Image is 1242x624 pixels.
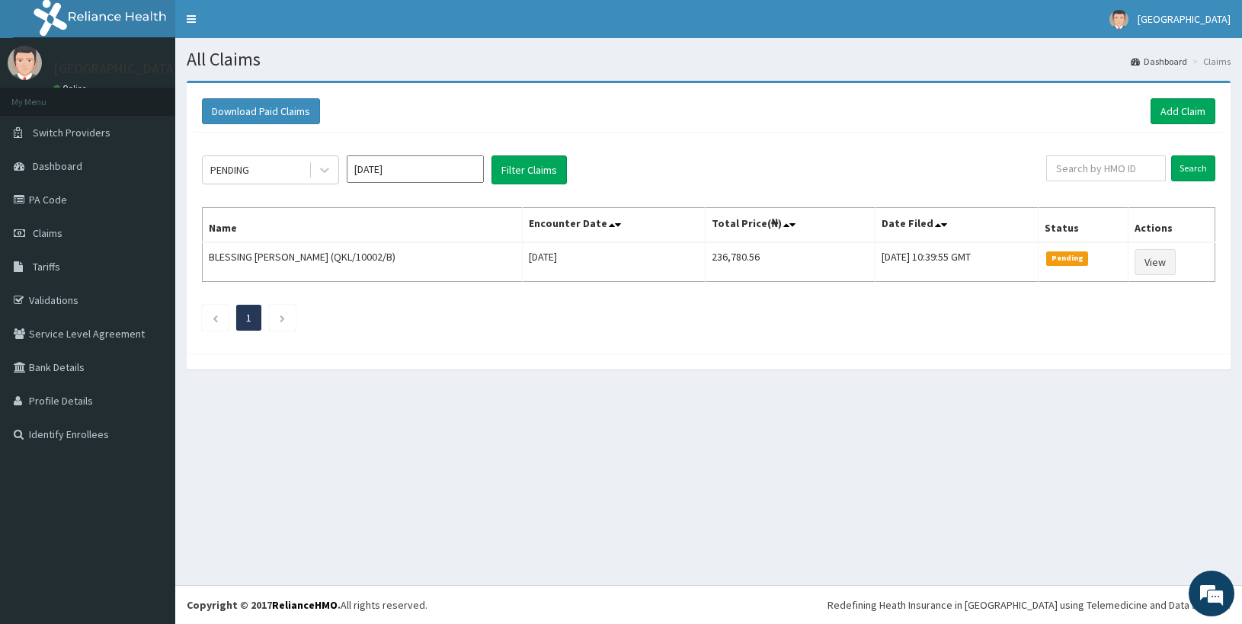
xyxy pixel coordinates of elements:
[875,242,1039,282] td: [DATE] 10:39:55 GMT
[1128,208,1215,243] th: Actions
[272,598,338,612] a: RelianceHMO
[827,597,1231,613] div: Redefining Heath Insurance in [GEOGRAPHIC_DATA] using Telemedicine and Data Science!
[1189,55,1231,68] li: Claims
[1151,98,1215,124] a: Add Claim
[203,208,523,243] th: Name
[491,155,567,184] button: Filter Claims
[1138,12,1231,26] span: [GEOGRAPHIC_DATA]
[279,311,286,325] a: Next page
[8,46,42,80] img: User Image
[53,83,90,94] a: Online
[53,62,179,75] p: [GEOGRAPHIC_DATA]
[203,242,523,282] td: BLESSING [PERSON_NAME] (QKL/10002/B)
[1135,249,1176,275] a: View
[33,126,110,139] span: Switch Providers
[210,162,249,178] div: PENDING
[33,159,82,173] span: Dashboard
[1046,251,1088,265] span: Pending
[522,208,705,243] th: Encounter Date
[33,226,62,240] span: Claims
[1109,10,1128,29] img: User Image
[875,208,1039,243] th: Date Filed
[522,242,705,282] td: [DATE]
[33,260,60,274] span: Tariffs
[187,598,341,612] strong: Copyright © 2017 .
[1046,155,1166,181] input: Search by HMO ID
[706,242,875,282] td: 236,780.56
[347,155,484,183] input: Select Month and Year
[1039,208,1128,243] th: Status
[1131,55,1187,68] a: Dashboard
[246,311,251,325] a: Page 1 is your current page
[212,311,219,325] a: Previous page
[187,50,1231,69] h1: All Claims
[1171,155,1215,181] input: Search
[202,98,320,124] button: Download Paid Claims
[175,585,1242,624] footer: All rights reserved.
[706,208,875,243] th: Total Price(₦)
